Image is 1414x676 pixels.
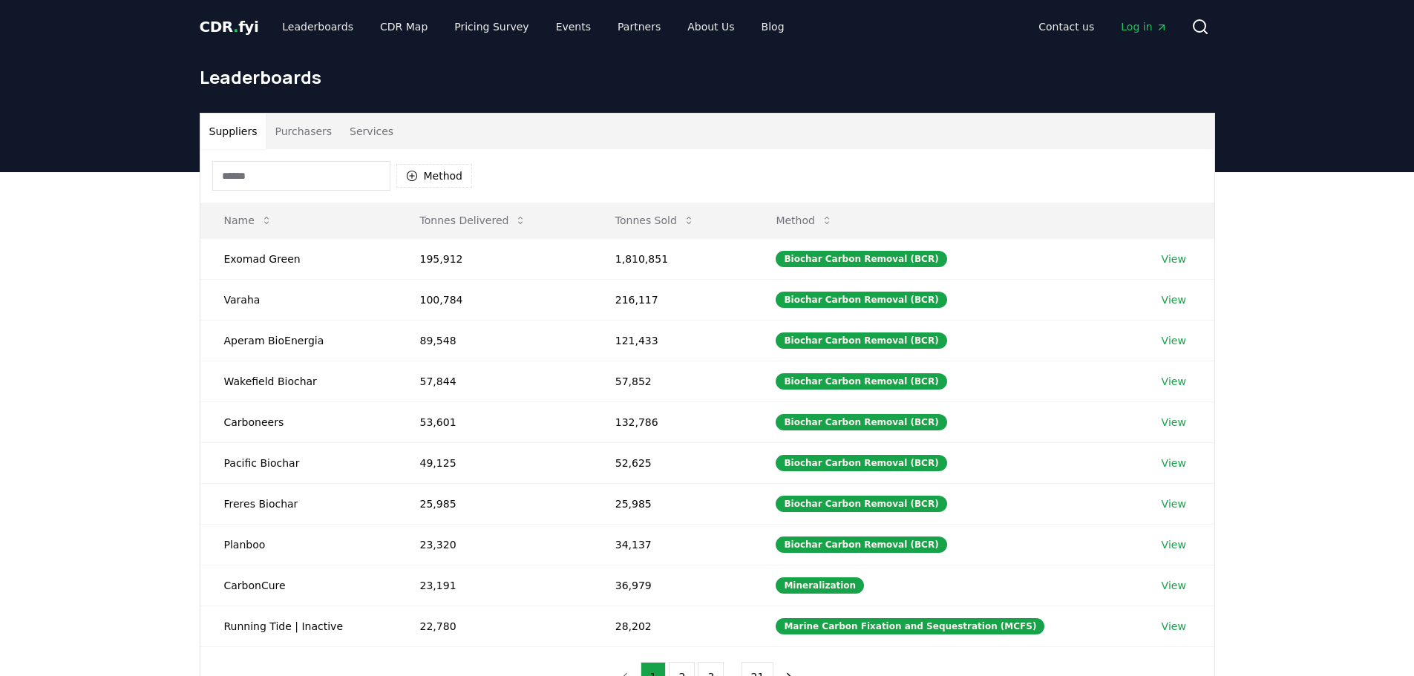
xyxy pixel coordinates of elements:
[200,279,396,320] td: Varaha
[776,373,946,390] div: Biochar Carbon Removal (BCR)
[200,361,396,401] td: Wakefield Biochar
[200,565,396,606] td: CarbonCure
[396,401,592,442] td: 53,601
[776,332,946,349] div: Biochar Carbon Removal (BCR)
[200,320,396,361] td: Aperam BioEnergia
[396,483,592,524] td: 25,985
[233,18,238,36] span: .
[396,361,592,401] td: 57,844
[396,565,592,606] td: 23,191
[776,536,946,553] div: Biochar Carbon Removal (BCR)
[1109,13,1179,40] a: Log in
[592,483,753,524] td: 25,985
[396,524,592,565] td: 23,320
[592,361,753,401] td: 57,852
[544,13,603,40] a: Events
[1162,456,1186,470] a: View
[200,483,396,524] td: Freres Biochar
[592,320,753,361] td: 121,433
[1162,619,1186,634] a: View
[396,606,592,646] td: 22,780
[1162,374,1186,389] a: View
[1162,537,1186,552] a: View
[341,114,402,149] button: Services
[776,577,864,594] div: Mineralization
[200,442,396,483] td: Pacific Biochar
[200,606,396,646] td: Running Tide | Inactive
[592,524,753,565] td: 34,137
[408,206,539,235] button: Tonnes Delivered
[368,13,439,40] a: CDR Map
[396,164,473,188] button: Method
[270,13,796,40] nav: Main
[603,206,707,235] button: Tonnes Sold
[266,114,341,149] button: Purchasers
[1162,578,1186,593] a: View
[776,251,946,267] div: Biochar Carbon Removal (BCR)
[442,13,540,40] a: Pricing Survey
[1121,19,1167,34] span: Log in
[1027,13,1106,40] a: Contact us
[200,114,266,149] button: Suppliers
[270,13,365,40] a: Leaderboards
[200,18,259,36] span: CDR fyi
[396,238,592,279] td: 195,912
[200,16,259,37] a: CDR.fyi
[1027,13,1179,40] nav: Main
[1162,415,1186,430] a: View
[606,13,672,40] a: Partners
[592,442,753,483] td: 52,625
[396,320,592,361] td: 89,548
[200,65,1215,89] h1: Leaderboards
[396,442,592,483] td: 49,125
[592,606,753,646] td: 28,202
[1162,496,1186,511] a: View
[776,618,1044,634] div: Marine Carbon Fixation and Sequestration (MCFS)
[776,496,946,512] div: Biochar Carbon Removal (BCR)
[1162,292,1186,307] a: View
[212,206,284,235] button: Name
[592,565,753,606] td: 36,979
[776,414,946,430] div: Biochar Carbon Removal (BCR)
[200,524,396,565] td: Planboo
[776,292,946,308] div: Biochar Carbon Removal (BCR)
[1162,252,1186,266] a: View
[592,401,753,442] td: 132,786
[592,279,753,320] td: 216,117
[200,401,396,442] td: Carboneers
[396,279,592,320] td: 100,784
[675,13,746,40] a: About Us
[200,238,396,279] td: Exomad Green
[592,238,753,279] td: 1,810,851
[750,13,796,40] a: Blog
[1162,333,1186,348] a: View
[776,455,946,471] div: Biochar Carbon Removal (BCR)
[764,206,845,235] button: Method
